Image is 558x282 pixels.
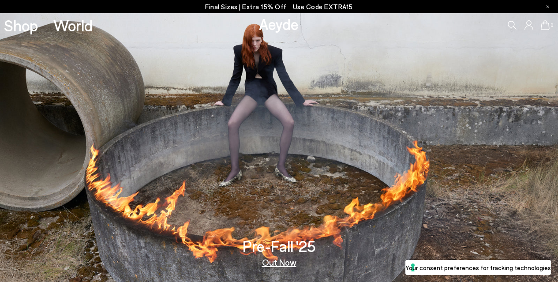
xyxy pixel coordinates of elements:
button: Your consent preferences for tracking technologies [405,260,551,275]
a: Aeyde [259,15,299,33]
a: 0 [541,20,550,30]
label: Your consent preferences for tracking technologies [405,263,551,272]
h3: Pre-Fall '25 [243,238,316,254]
span: 0 [550,23,554,28]
a: Shop [4,18,38,33]
span: Navigate to /collections/ss25-final-sizes [293,3,353,11]
p: Final Sizes | Extra 15% Off [205,1,353,12]
a: Out Now [262,258,296,267]
a: World [53,18,93,33]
